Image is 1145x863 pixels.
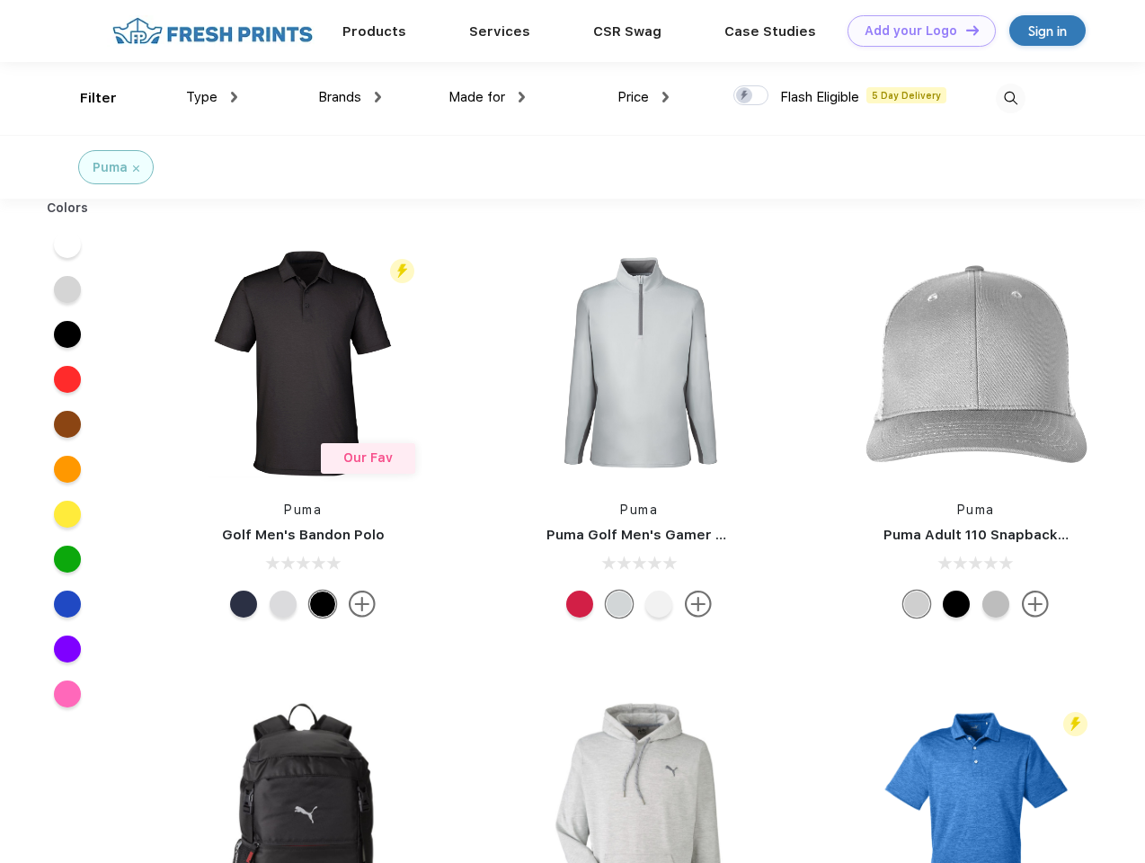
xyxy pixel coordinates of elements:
[857,244,1096,483] img: func=resize&h=266
[617,89,649,105] span: Price
[390,259,414,283] img: flash_active_toggle.svg
[230,591,257,618] div: Navy Blazer
[566,591,593,618] div: Ski Patrol
[270,591,297,618] div: High Rise
[469,23,530,40] a: Services
[80,88,117,109] div: Filter
[943,591,970,618] div: Pma Blk Pma Blk
[309,591,336,618] div: Puma Black
[186,89,217,105] span: Type
[780,89,859,105] span: Flash Eligible
[231,92,237,102] img: dropdown.png
[284,503,322,517] a: Puma
[183,244,422,483] img: func=resize&h=266
[519,92,525,102] img: dropdown.png
[903,591,930,618] div: Quarry Brt Whit
[1028,21,1067,41] div: Sign in
[107,15,318,47] img: fo%20logo%202.webp
[866,87,946,103] span: 5 Day Delivery
[222,527,385,543] a: Golf Men's Bandon Polo
[93,158,128,177] div: Puma
[606,591,633,618] div: High Rise
[645,591,672,618] div: Bright White
[620,503,658,517] a: Puma
[1022,591,1049,618] img: more.svg
[593,23,661,40] a: CSR Swag
[318,89,361,105] span: Brands
[957,503,995,517] a: Puma
[865,23,957,39] div: Add your Logo
[448,89,505,105] span: Made for
[375,92,381,102] img: dropdown.png
[349,591,376,618] img: more.svg
[1009,15,1086,46] a: Sign in
[33,199,102,218] div: Colors
[546,527,830,543] a: Puma Golf Men's Gamer Golf Quarter-Zip
[662,92,669,102] img: dropdown.png
[1063,712,1087,736] img: flash_active_toggle.svg
[519,244,759,483] img: func=resize&h=266
[342,23,406,40] a: Products
[685,591,712,618] img: more.svg
[966,25,979,35] img: DT
[996,84,1025,113] img: desktop_search.svg
[133,165,139,172] img: filter_cancel.svg
[982,591,1009,618] div: Quarry with Brt Whit
[343,450,393,465] span: Our Fav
